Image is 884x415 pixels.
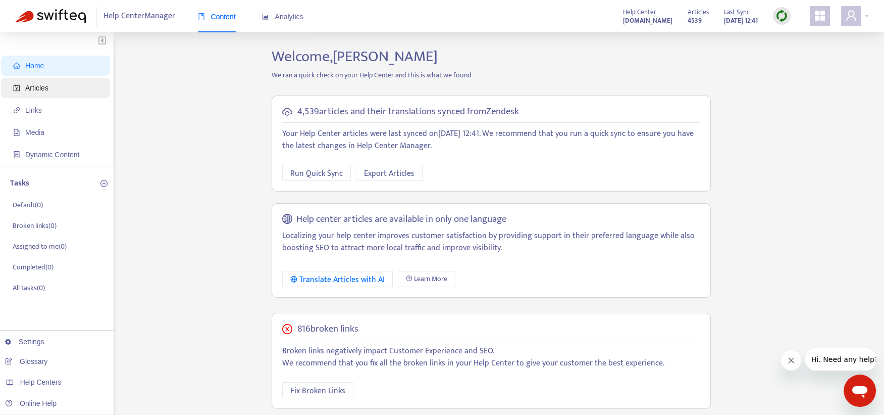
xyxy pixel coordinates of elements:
span: Help Center Manager [103,7,175,26]
button: Translate Articles with AI [282,271,393,287]
span: Links [25,106,42,114]
h5: Help center articles are available in only one language [296,214,506,225]
span: Welcome, [PERSON_NAME] [272,44,438,69]
p: Tasks [10,177,29,190]
button: Run Quick Sync [282,165,351,181]
p: Assigned to me ( 0 ) [13,241,67,252]
p: Broken links ( 0 ) [13,220,57,231]
span: Media [25,128,44,136]
a: Settings [5,338,44,346]
span: Analytics [262,13,303,21]
span: Help Centers [20,378,62,386]
span: Articles [25,84,48,92]
p: Your Help Center articles were last synced on [DATE] 12:41 . We recommend that you run a quick sy... [282,128,700,152]
a: Online Help [5,399,57,407]
span: cloud-sync [282,107,292,117]
span: user [845,10,857,22]
span: Fix Broken Links [290,385,345,397]
iframe: Button to launch messaging window [844,375,876,407]
div: Translate Articles with AI [290,273,385,286]
a: [DOMAIN_NAME] [623,15,672,26]
span: Help Center [623,7,656,18]
span: account-book [13,84,20,91]
span: home [13,62,20,69]
p: All tasks ( 0 ) [13,283,45,293]
img: sync.dc5367851b00ba804db3.png [775,10,788,22]
iframe: Close message [781,350,801,371]
p: Default ( 0 ) [13,200,43,210]
span: area-chart [262,13,269,20]
span: appstore [814,10,826,22]
span: Dynamic Content [25,151,79,159]
span: Content [198,13,236,21]
button: Fix Broken Links [282,382,353,398]
button: Export Articles [356,165,423,181]
span: close-circle [282,324,292,334]
span: Learn More [414,273,447,285]
span: link [13,107,20,114]
span: Export Articles [364,167,414,180]
h5: 4,539 articles and their translations synced from Zendesk [297,106,519,118]
span: global [282,214,292,225]
span: Hi. Need any help? [6,7,73,15]
span: Articles [688,7,709,18]
span: plus-circle [100,180,108,187]
span: Last Sync [724,7,750,18]
span: Home [25,62,44,70]
h5: 816 broken links [297,324,358,335]
iframe: Message from company [805,348,876,371]
a: Learn More [398,271,455,287]
p: Broken links negatively impact Customer Experience and SEO. We recommend that you fix all the bro... [282,345,700,370]
span: file-image [13,129,20,136]
strong: [DATE] 12:41 [724,15,758,26]
a: Glossary [5,357,47,365]
p: We ran a quick check on your Help Center and this is what we found [264,70,718,80]
span: container [13,151,20,158]
img: Swifteq [15,9,86,23]
p: Completed ( 0 ) [13,262,54,272]
strong: 4539 [688,15,702,26]
p: Localizing your help center improves customer satisfaction by providing support in their preferre... [282,230,700,254]
span: book [198,13,205,20]
span: Run Quick Sync [290,167,343,180]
